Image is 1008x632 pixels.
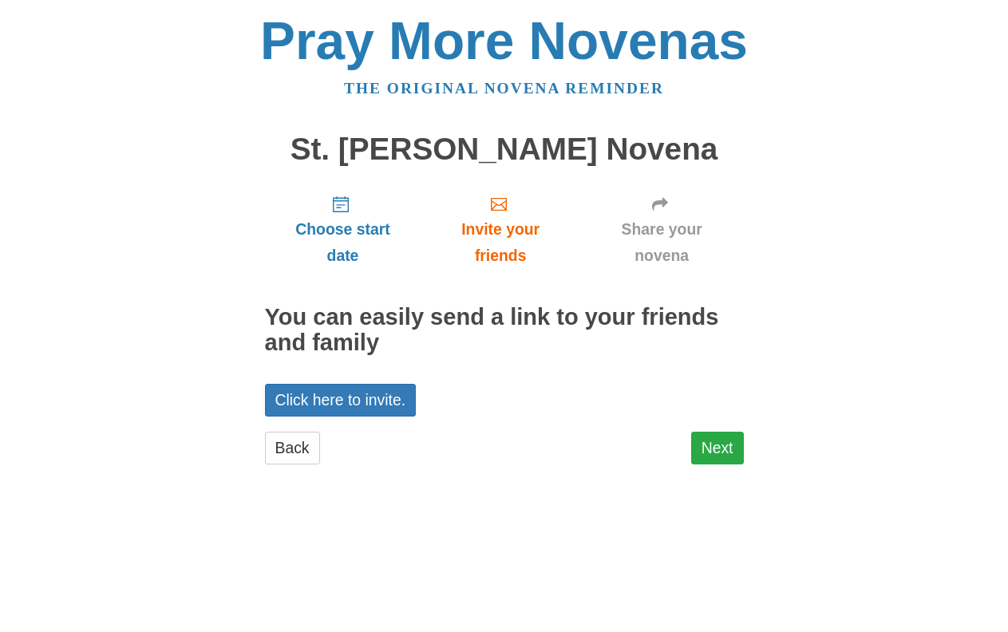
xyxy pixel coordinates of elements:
[265,305,744,356] h2: You can easily send a link to your friends and family
[421,182,579,277] a: Invite your friends
[596,216,728,269] span: Share your novena
[580,182,744,277] a: Share your novena
[260,11,748,70] a: Pray More Novenas
[265,432,320,464] a: Back
[265,132,744,167] h1: St. [PERSON_NAME] Novena
[281,216,405,269] span: Choose start date
[265,182,421,277] a: Choose start date
[691,432,744,464] a: Next
[344,80,664,97] a: The original novena reminder
[265,384,417,417] a: Click here to invite.
[437,216,563,269] span: Invite your friends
